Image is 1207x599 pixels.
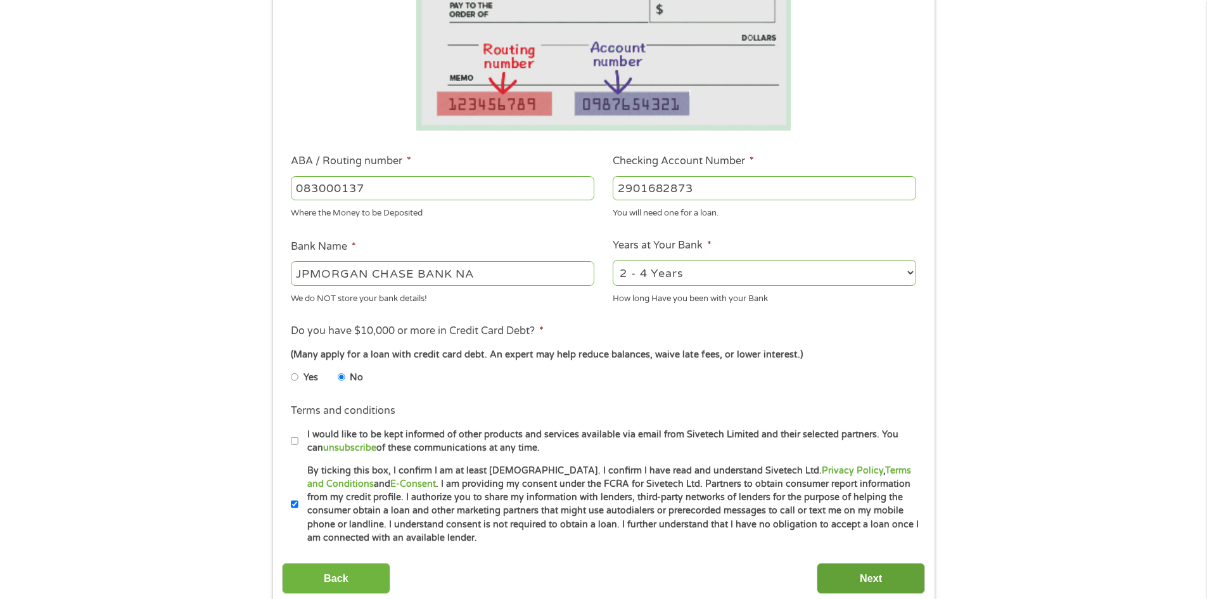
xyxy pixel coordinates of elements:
[291,203,594,220] div: Where the Money to be Deposited
[303,371,318,385] label: Yes
[613,203,916,220] div: You will need one for a loan.
[291,325,544,338] label: Do you have $10,000 or more in Credit Card Debt?
[613,176,916,200] input: 345634636
[323,442,376,453] a: unsubscribe
[291,288,594,305] div: We do NOT store your bank details!
[350,371,363,385] label: No
[291,240,356,254] label: Bank Name
[613,288,916,305] div: How long Have you been with your Bank
[291,348,916,362] div: (Many apply for a loan with credit card debt. An expert may help reduce balances, waive late fees...
[390,479,436,489] a: E-Consent
[307,465,911,489] a: Terms and Conditions
[613,155,754,168] label: Checking Account Number
[291,155,411,168] label: ABA / Routing number
[282,563,390,594] input: Back
[817,563,925,594] input: Next
[613,239,712,252] label: Years at Your Bank
[291,176,594,200] input: 263177916
[822,465,883,476] a: Privacy Policy
[298,464,920,545] label: By ticking this box, I confirm I am at least [DEMOGRAPHIC_DATA]. I confirm I have read and unders...
[298,428,920,455] label: I would like to be kept informed of other products and services available via email from Sivetech...
[291,404,395,418] label: Terms and conditions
